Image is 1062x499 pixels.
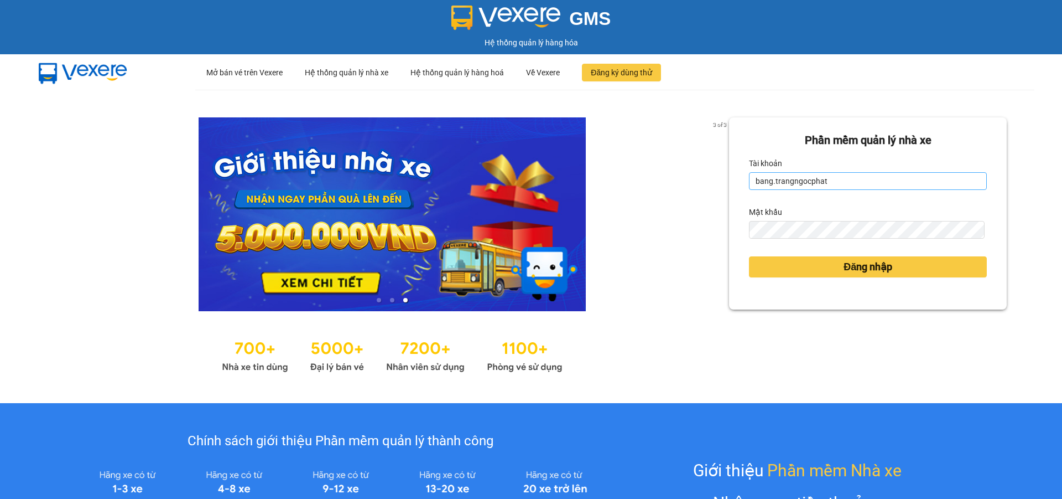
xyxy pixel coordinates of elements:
[305,55,388,90] div: Hệ thống quản lý nhà xe
[749,203,782,221] label: Mật khẩu
[28,54,138,91] img: mbUUG5Q.png
[55,117,71,311] button: previous slide / item
[3,37,1059,49] div: Hệ thống quản lý hàng hóa
[410,55,504,90] div: Hệ thống quản lý hàng hoá
[749,221,984,239] input: Mật khẩu
[582,64,661,81] button: Đăng ký dùng thử
[390,298,394,302] li: slide item 2
[749,155,782,172] label: Tài khoản
[403,298,408,302] li: slide item 3
[749,256,987,277] button: Đăng nhập
[844,259,892,275] span: Đăng nhập
[710,117,729,132] p: 3 of 3
[377,298,381,302] li: slide item 1
[206,55,283,90] div: Mở bán vé trên Vexere
[222,333,563,375] img: Statistics.png
[693,457,902,483] div: Giới thiệu
[749,132,987,149] div: Phần mềm quản lý nhà xe
[749,172,987,190] input: Tài khoản
[591,66,652,79] span: Đăng ký dùng thử
[451,6,561,30] img: logo 2
[714,117,729,311] button: next slide / item
[569,8,611,29] span: GMS
[526,55,560,90] div: Về Vexere
[767,457,902,483] span: Phần mềm Nhà xe
[451,17,611,25] a: GMS
[74,431,607,452] div: Chính sách giới thiệu Phần mềm quản lý thành công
